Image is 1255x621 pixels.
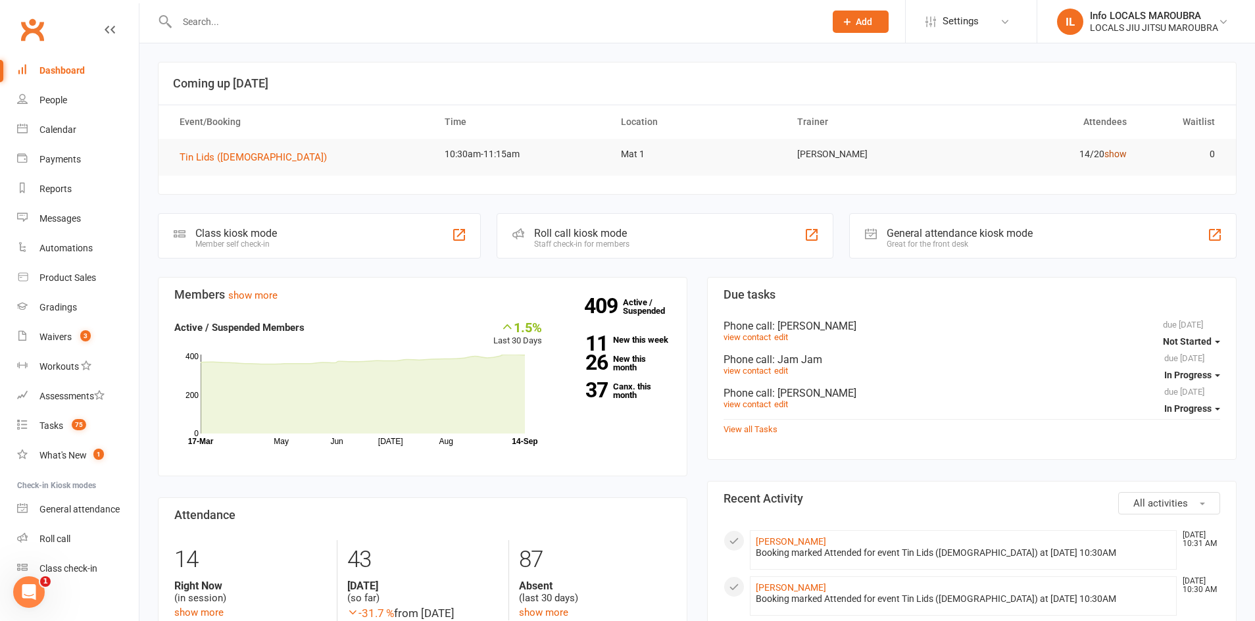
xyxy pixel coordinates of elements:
[756,582,826,593] a: [PERSON_NAME]
[126,205,162,219] div: • [DATE]
[756,536,826,547] a: [PERSON_NAME]
[17,263,139,293] a: Product Sales
[39,504,120,514] div: General attendance
[774,399,788,409] a: edit
[887,227,1033,239] div: General attendance kiosk mode
[47,108,123,122] div: [PERSON_NAME]
[80,330,91,341] span: 3
[39,534,70,544] div: Roll call
[39,563,97,574] div: Class check-in
[534,239,629,249] div: Staff check-in for members
[39,302,77,312] div: Gradings
[17,115,139,145] a: Calendar
[724,399,771,409] a: view contact
[856,16,872,27] span: Add
[1164,363,1220,387] button: In Progress
[97,6,168,28] h1: Messages
[562,355,671,372] a: 26New this month
[756,593,1171,605] div: Booking marked Attended for event Tin Lids ([DEMOGRAPHIC_DATA]) at [DATE] 10:30AM
[39,154,81,164] div: Payments
[17,145,139,174] a: Payments
[72,370,191,397] button: Ask a question
[772,387,856,399] span: : [PERSON_NAME]
[1163,330,1220,353] button: Not Started
[1163,336,1212,347] span: Not Started
[47,59,123,73] div: [PERSON_NAME]
[493,320,542,348] div: Last 30 Days
[17,382,139,411] a: Assessments
[39,65,85,76] div: Dashboard
[519,580,671,592] strong: Absent
[17,554,139,584] a: Class kiosk mode
[39,272,96,283] div: Product Sales
[519,607,568,618] a: show more
[209,443,230,453] span: Help
[17,352,139,382] a: Workouts
[39,361,79,372] div: Workouts
[106,443,157,453] span: Messages
[1090,22,1218,34] div: LOCALS JIU JITSU MAROUBRA
[126,157,162,170] div: • [DATE]
[176,410,263,463] button: Help
[47,303,123,316] div: [PERSON_NAME]
[39,332,72,342] div: Waivers
[1118,492,1220,514] button: All activities
[168,105,433,139] th: Event/Booking
[126,59,162,73] div: • [DATE]
[47,254,123,268] div: [PERSON_NAME]
[17,524,139,554] a: Roll call
[47,351,123,365] div: [PERSON_NAME]
[609,105,785,139] th: Location
[174,607,224,618] a: show more
[47,157,123,170] div: [PERSON_NAME]
[15,289,41,316] img: Profile image for Toby
[584,296,623,316] strong: 409
[772,353,822,366] span: : Jam Jam
[1139,105,1227,139] th: Waitlist
[174,580,327,592] strong: Right Now
[562,334,608,353] strong: 11
[724,424,777,434] a: View all Tasks
[785,139,962,170] td: [PERSON_NAME]
[347,607,394,620] span: -31.7 %
[15,338,41,364] img: Profile image for Emily
[228,289,278,301] a: show more
[174,540,327,580] div: 14
[173,12,816,31] input: Search...
[72,419,86,430] span: 75
[623,288,681,325] a: 409Active / Suspended
[87,410,175,463] button: Messages
[15,46,41,72] img: Profile image for Toby
[1133,497,1188,509] span: All activities
[17,293,139,322] a: Gradings
[39,420,63,431] div: Tasks
[519,580,671,605] div: (last 30 days)
[17,411,139,441] a: Tasks 75
[1164,370,1212,380] span: In Progress
[962,139,1138,170] td: 14/20
[1104,149,1127,159] a: show
[17,441,139,470] a: What's New1
[519,540,671,580] div: 87
[562,335,671,344] a: 11New this week
[1139,139,1227,170] td: 0
[772,320,856,332] span: : [PERSON_NAME]
[17,56,139,86] a: Dashboard
[47,387,127,398] span: Was that helpful?
[126,108,162,122] div: • [DATE]
[47,290,127,301] span: Was that helpful?
[1164,403,1212,414] span: In Progress
[1057,9,1083,35] div: IL
[724,492,1220,505] h3: Recent Activity
[1176,577,1219,594] time: [DATE] 10:30 AM
[534,227,629,239] div: Roll call kiosk mode
[1164,397,1220,420] button: In Progress
[724,353,1220,366] div: Phone call
[785,105,962,139] th: Trainer
[195,239,277,249] div: Member self check-in
[609,139,785,170] td: Mat 1
[180,149,336,165] button: Tin Lids ([DEMOGRAPHIC_DATA])
[1090,10,1218,22] div: Info LOCALS MAROUBRA
[17,495,139,524] a: General attendance kiosk mode
[17,234,139,263] a: Automations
